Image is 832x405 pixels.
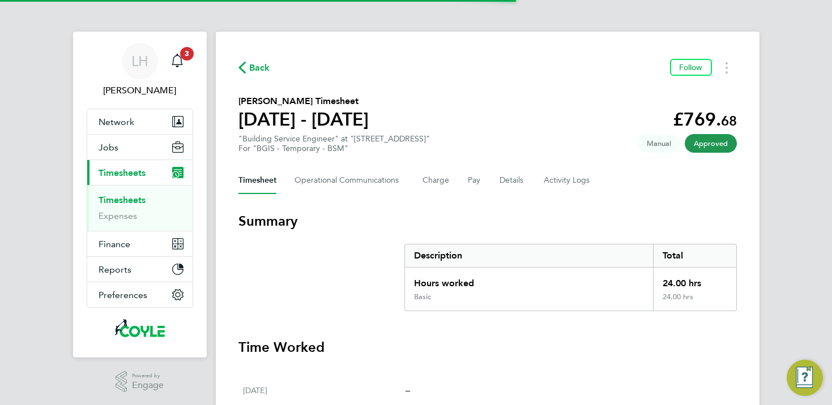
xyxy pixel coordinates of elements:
[679,62,703,72] span: Follow
[238,167,276,194] button: Timesheet
[406,385,410,395] span: –
[405,244,654,267] div: Description
[638,134,680,153] span: This timesheet was manually created.
[87,43,193,97] a: LH[PERSON_NAME]
[87,282,193,307] button: Preferences
[99,210,137,221] a: Expenses
[87,160,193,185] button: Timesheets
[238,144,430,153] div: For "BGIS - Temporary - BSM"
[544,167,591,194] button: Activity Logs
[87,135,193,160] button: Jobs
[787,360,823,396] button: Engage Resource Center
[87,109,193,134] button: Network
[114,319,165,337] img: coyles-logo-retina.png
[295,167,404,194] button: Operational Communications
[73,32,207,357] nav: Main navigation
[670,59,712,76] button: Follow
[468,167,481,194] button: Pay
[99,167,146,178] span: Timesheets
[238,338,737,356] h3: Time Worked
[131,54,148,68] span: LH
[99,142,118,153] span: Jobs
[721,113,737,129] span: 68
[166,43,189,79] a: 3
[132,381,164,390] span: Engage
[685,134,737,153] span: This timesheet has been approved.
[404,244,737,311] div: Summary
[716,59,737,76] button: Timesheets Menu
[99,264,131,275] span: Reports
[99,117,134,127] span: Network
[99,239,130,249] span: Finance
[87,185,193,231] div: Timesheets
[653,268,736,292] div: 24.00 hrs
[87,231,193,256] button: Finance
[180,47,194,61] span: 3
[87,257,193,282] button: Reports
[243,384,406,397] div: [DATE]
[238,134,430,153] div: "Building Service Engineer" at "[STREET_ADDRESS]"
[500,167,526,194] button: Details
[99,290,147,300] span: Preferences
[99,195,146,205] a: Timesheets
[87,84,193,97] span: Liam Hargate
[249,61,270,75] span: Back
[423,167,450,194] button: Charge
[132,371,164,381] span: Powered by
[238,108,369,131] h1: [DATE] - [DATE]
[653,244,736,267] div: Total
[653,292,736,311] div: 24.00 hrs
[238,212,737,230] h3: Summary
[405,268,654,292] div: Hours worked
[238,61,270,75] button: Back
[238,94,369,108] h2: [PERSON_NAME] Timesheet
[116,371,164,393] a: Powered byEngage
[87,319,193,337] a: Go to home page
[673,109,737,130] app-decimal: £769.
[414,292,431,301] div: Basic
